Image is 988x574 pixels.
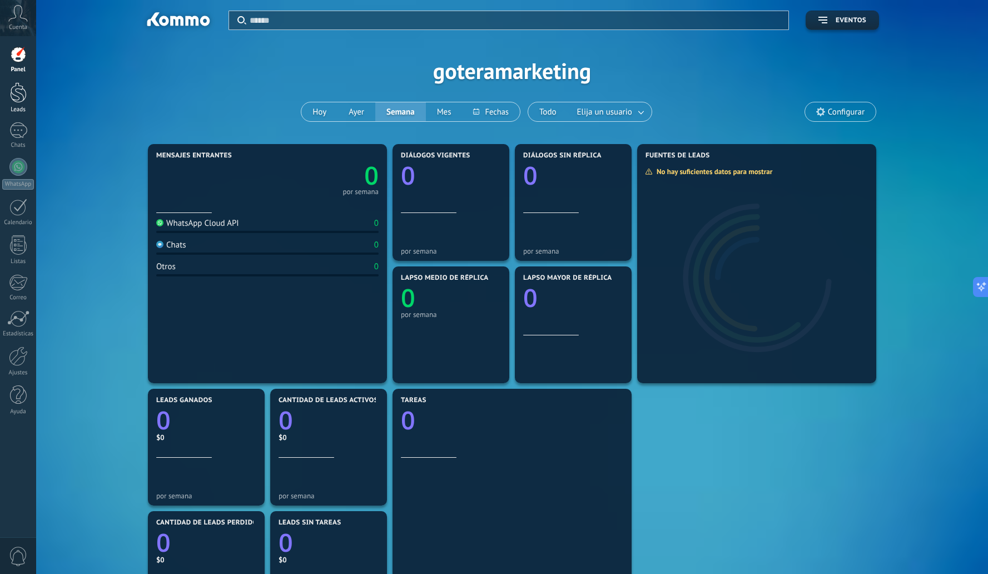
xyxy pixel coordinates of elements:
[523,274,612,282] span: Lapso mayor de réplica
[568,102,652,121] button: Elija un usuario
[2,408,34,415] div: Ayuda
[806,11,879,30] button: Eventos
[342,189,379,195] div: por semana
[401,310,501,319] div: por semana
[401,397,426,404] span: Tareas
[645,167,780,176] div: No hay suficientes datos para mostrar
[156,526,256,560] a: 0
[646,152,710,160] span: Fuentes de leads
[2,369,34,377] div: Ajustes
[156,241,163,248] img: Chats
[156,433,256,442] div: $0
[401,274,489,282] span: Lapso medio de réplica
[374,218,379,229] div: 0
[156,240,186,250] div: Chats
[401,247,501,255] div: por semana
[523,159,538,192] text: 0
[523,247,623,255] div: por semana
[401,281,415,315] text: 0
[156,555,256,565] div: $0
[279,403,379,437] a: 0
[301,102,337,121] button: Hoy
[156,403,256,437] a: 0
[2,179,34,190] div: WhatsApp
[462,102,519,121] button: Fechas
[401,403,623,437] a: 0
[156,492,256,500] div: por semana
[2,66,34,73] div: Panel
[401,159,415,192] text: 0
[279,526,379,560] a: 0
[2,106,34,113] div: Leads
[374,261,379,272] div: 0
[156,397,212,404] span: Leads ganados
[2,258,34,265] div: Listas
[2,219,34,226] div: Calendario
[374,240,379,250] div: 0
[279,433,379,442] div: $0
[156,218,239,229] div: WhatsApp Cloud API
[528,102,568,121] button: Todo
[279,555,379,565] div: $0
[2,142,34,149] div: Chats
[156,219,163,226] img: WhatsApp Cloud API
[401,403,415,437] text: 0
[156,261,176,272] div: Otros
[523,281,538,315] text: 0
[836,17,866,24] span: Eventos
[375,102,426,121] button: Semana
[267,159,379,192] a: 0
[279,526,293,560] text: 0
[156,152,232,160] span: Mensajes entrantes
[401,152,470,160] span: Diálogos vigentes
[156,403,171,437] text: 0
[9,24,27,31] span: Cuenta
[426,102,463,121] button: Mes
[156,526,171,560] text: 0
[828,107,865,117] span: Configurar
[523,152,602,160] span: Diálogos sin réplica
[2,330,34,338] div: Estadísticas
[575,105,634,120] span: Elija un usuario
[279,403,293,437] text: 0
[364,159,379,192] text: 0
[279,397,378,404] span: Cantidad de leads activos
[2,294,34,301] div: Correo
[337,102,375,121] button: Ayer
[279,492,379,500] div: por semana
[156,519,262,527] span: Cantidad de leads perdidos
[279,519,341,527] span: Leads sin tareas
